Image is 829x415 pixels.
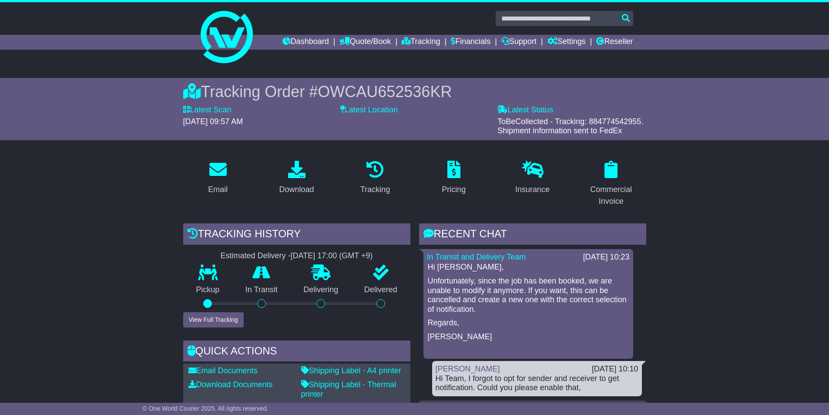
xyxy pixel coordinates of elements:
[436,374,638,393] div: Hi Team, I forgot to opt for sender and receiver to get notification. Could you please enable that,
[428,332,629,342] p: [PERSON_NAME]
[547,35,586,50] a: Settings
[273,158,319,199] a: Download
[576,158,646,210] a: Commercial Invoice
[436,158,471,199] a: Pricing
[427,253,526,261] a: In Transit and Delivery Team
[183,341,410,364] div: Quick Actions
[351,285,410,295] p: Delivered
[183,285,233,295] p: Pickup
[596,35,633,50] a: Reseller
[402,35,440,50] a: Tracking
[282,35,329,50] a: Dashboard
[143,405,269,412] span: © One World Courier 2025. All rights reserved.
[428,318,629,328] p: Regards,
[202,158,233,199] a: Email
[291,251,373,261] div: [DATE] 17:00 (GMT +9)
[183,251,410,261] div: Estimated Delivery -
[497,117,643,135] span: ToBeCollected - Tracking: 884774542955. Shipment information sent to FedEx
[183,312,244,327] button: View Full Tracking
[592,364,638,374] div: [DATE] 10:10
[188,380,273,389] a: Download Documents
[428,263,629,272] p: Hi [PERSON_NAME],
[301,366,401,375] a: Shipping Label - A4 printer
[360,184,390,196] div: Tracking
[428,277,629,314] p: Unfortunately, since the job has been booked, we are unable to modify it anymore. If you want, th...
[183,117,243,126] span: [DATE] 09:57 AM
[291,285,352,295] p: Delivering
[279,184,314,196] div: Download
[497,105,553,115] label: Latest Status
[451,35,490,50] a: Financials
[510,158,555,199] a: Insurance
[582,184,641,207] div: Commercial Invoice
[183,105,232,115] label: Latest Scan
[188,366,258,375] a: Email Documents
[436,364,500,373] a: [PERSON_NAME]
[419,223,646,247] div: RECENT CHAT
[208,184,228,196] div: Email
[340,105,398,115] label: Latest Location
[318,83,452,101] span: OWCAU652536KR
[183,223,410,247] div: Tracking history
[442,184,466,196] div: Pricing
[501,35,537,50] a: Support
[515,184,550,196] div: Insurance
[301,380,396,398] a: Shipping Label - Thermal printer
[583,253,630,262] div: [DATE] 10:23
[183,82,646,101] div: Tracking Order #
[339,35,391,50] a: Quote/Book
[232,285,291,295] p: In Transit
[355,158,396,199] a: Tracking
